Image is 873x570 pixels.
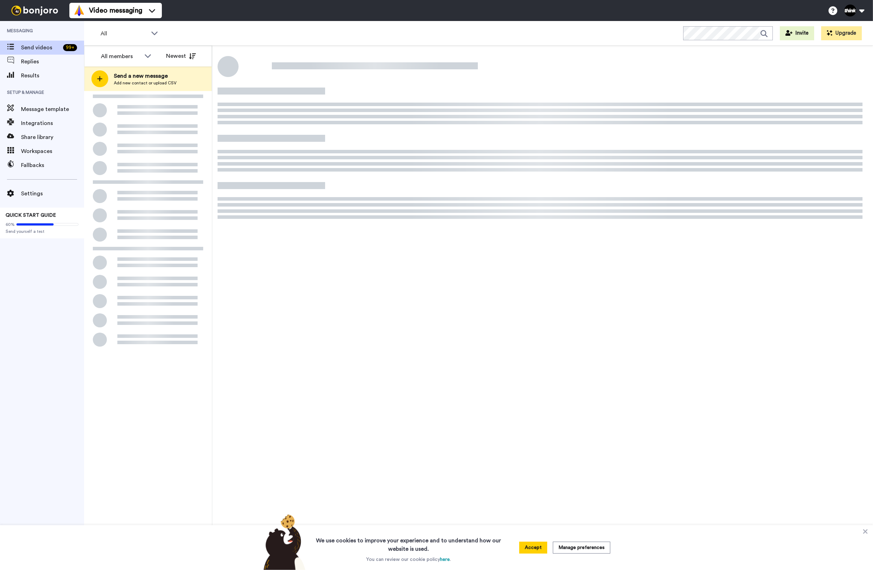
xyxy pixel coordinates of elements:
[101,29,147,38] span: All
[519,542,547,554] button: Accept
[21,105,84,113] span: Message template
[821,26,862,40] button: Upgrade
[309,532,508,553] h3: We use cookies to improve your experience and to understand how our website is used.
[6,229,78,234] span: Send yourself a test
[21,119,84,127] span: Integrations
[553,542,610,554] button: Manage preferences
[8,6,61,15] img: bj-logo-header-white.svg
[21,161,84,169] span: Fallbacks
[21,57,84,66] span: Replies
[74,5,85,16] img: vm-color.svg
[780,26,814,40] button: Invite
[89,6,142,15] span: Video messaging
[257,514,309,570] img: bear-with-cookie.png
[21,189,84,198] span: Settings
[21,71,84,80] span: Results
[21,133,84,141] span: Share library
[101,52,141,61] div: All members
[6,222,15,227] span: 60%
[21,43,60,52] span: Send videos
[440,557,450,562] a: here
[366,556,451,563] p: You can review our cookie policy .
[114,80,177,86] span: Add new contact or upload CSV
[6,213,56,218] span: QUICK START GUIDE
[63,44,77,51] div: 99 +
[114,72,177,80] span: Send a new message
[161,49,201,63] button: Newest
[21,147,84,155] span: Workspaces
